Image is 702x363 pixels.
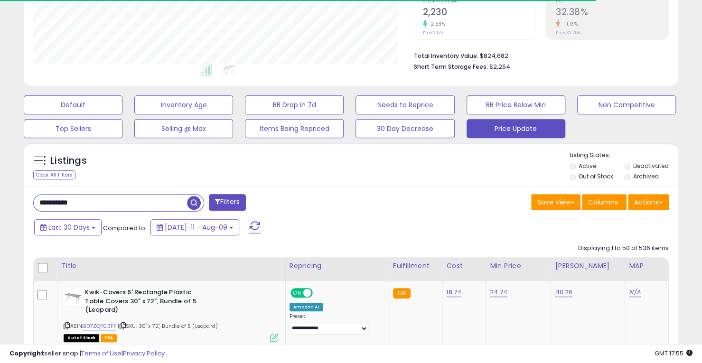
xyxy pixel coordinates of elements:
a: N/A [629,288,640,297]
button: Top Sellers [24,119,122,138]
a: 24.74 [490,288,507,297]
div: Displaying 1 to 50 of 536 items [578,244,669,253]
p: Listing States: [570,151,678,160]
span: | SKU: 30" x 72", Bundle of 5 (Leopard) [118,322,218,330]
button: Non Competitive [577,95,676,114]
button: Columns [582,194,627,210]
b: Short Term Storage Fees: [414,63,488,71]
button: 30 Day Decrease [356,119,454,138]
a: Terms of Use [81,349,122,358]
button: Inventory Age [134,95,233,114]
small: Prev: 32.75% [556,30,580,36]
span: ON [291,289,303,297]
button: Items Being Repriced [245,119,344,138]
span: All listings that are currently out of stock and unavailable for purchase on Amazon [64,334,99,342]
span: FBA [101,334,117,342]
h2: 2,230 [423,7,535,19]
button: Save View [531,194,580,210]
a: 18.74 [446,288,461,297]
label: Archived [633,172,659,180]
div: Amazon AI [290,303,323,311]
div: Repricing [290,261,385,271]
div: Clear All Filters [33,170,75,179]
small: Prev: 2,175 [423,30,443,36]
span: OFF [311,289,326,297]
button: BB Price Below Min [467,95,565,114]
button: [DATE]-11 - Aug-09 [150,219,239,235]
span: $2,264 [489,62,510,71]
h2: 32.38% [556,7,668,19]
label: Out of Stock [579,172,613,180]
button: BB Drop in 7d [245,95,344,114]
small: FBA [393,288,411,298]
span: Last 30 Days [48,223,90,232]
label: Active [579,162,596,170]
small: 2.53% [427,20,446,28]
div: [PERSON_NAME] [555,261,621,271]
span: Columns [588,197,618,207]
div: Min Price [490,261,547,271]
button: Needs to Reprice [356,95,454,114]
a: 40.26 [555,288,572,297]
span: [DATE]-11 - Aug-09 [165,223,227,232]
strong: Copyright [9,349,44,358]
div: seller snap | | [9,349,165,358]
div: MAP [629,261,665,271]
button: Last 30 Days [34,219,102,235]
img: 41jGd6NqqfL._SL40_.jpg [64,288,83,305]
button: Filters [209,194,246,211]
span: Compared to: [103,223,147,233]
b: Total Inventory Value: [414,52,478,60]
label: Deactivated [633,162,669,170]
li: $824,682 [414,49,662,61]
b: Kwik-Covers 6' Rectangle Plastic Table Covers 30" x 72", Bundle of 5 (Leopard) [85,288,200,317]
button: Actions [628,194,669,210]
button: Price Update [467,119,565,138]
span: 2025-09-9 17:55 GMT [655,349,693,358]
a: Privacy Policy [123,349,165,358]
h5: Listings [50,154,87,168]
button: Selling @ Max [134,119,233,138]
div: Fulfillment [393,261,439,271]
small: -1.13% [560,20,578,28]
a: B07ZQPC3FP [83,322,116,330]
button: Default [24,95,122,114]
div: Cost [446,261,482,271]
div: Title [61,261,281,271]
div: Preset: [290,313,382,335]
